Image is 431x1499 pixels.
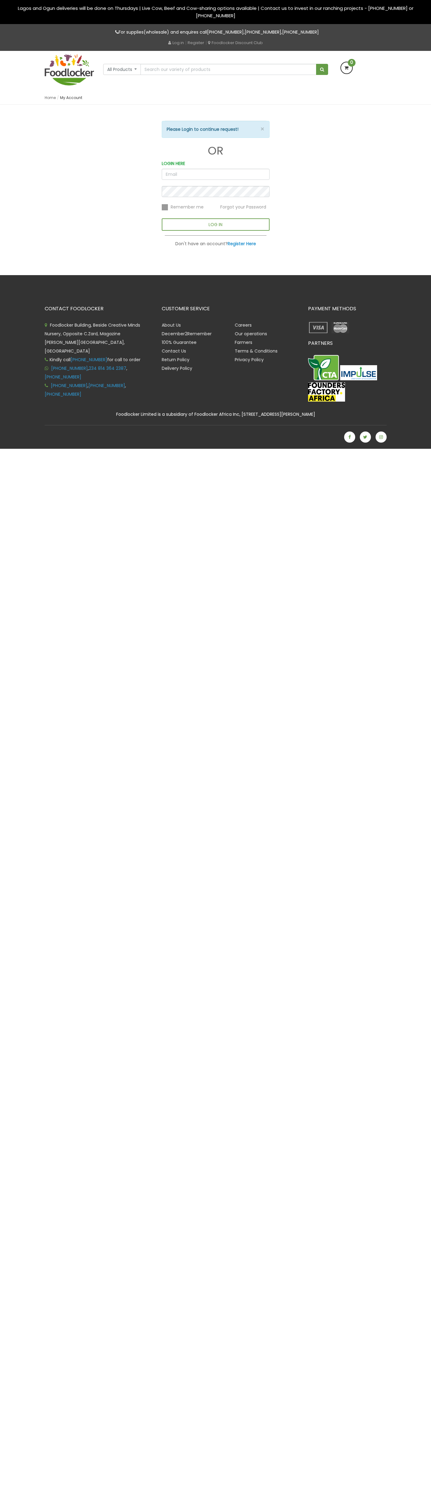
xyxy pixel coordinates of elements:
a: Terms & Conditions [235,348,278,354]
a: Forgot your Password [220,204,266,210]
span: , , [45,382,126,397]
input: Search our variety of products [140,64,316,75]
span: Foodlocker Building, Beside Creative Minds Nursery, Opposite C.Zard, Magazine [PERSON_NAME][GEOGR... [45,322,140,354]
a: Contact Us [162,348,186,354]
a: [PHONE_NUMBER] [282,29,319,35]
img: Impulse [340,365,377,380]
a: Privacy Policy [235,357,264,363]
input: Email [162,169,270,180]
span: | [185,39,186,46]
div: Foodlocker Limited is a subsidiary of Foodlocker Africa Inc, [STREET_ADDRESS][PERSON_NAME] [40,411,391,418]
button: LOG IN [162,218,270,231]
a: Careers [235,322,252,328]
a: Return Policy [162,357,189,363]
img: payment [330,321,351,334]
h1: OR [162,145,270,157]
h3: PARTNERS [308,341,387,346]
span: , , [45,365,127,380]
a: Register [188,40,204,46]
a: [PHONE_NUMBER] [51,365,88,371]
label: LOGIN HERE [162,160,185,167]
span: Lagos and Ogun deliveries will be done on Thursdays | Live Cow, Beef and Cow-sharing options avai... [18,5,413,19]
button: All Products [103,64,141,75]
h3: CONTACT FOODLOCKER [45,306,152,312]
span: Remember me [171,204,204,210]
a: Foodlocker Discount Club [208,40,263,46]
a: Our operations [235,331,267,337]
a: Log in [168,40,184,46]
button: × [260,126,265,132]
img: FoodLocker [45,54,94,85]
span: Kindly call for call to order [45,357,140,363]
a: [PHONE_NUMBER] [51,382,87,389]
span: 0 [348,59,356,67]
a: Home [45,95,56,100]
a: [PHONE_NUMBER] [245,29,281,35]
img: CTA [308,355,339,380]
img: FFA [308,382,345,402]
a: December2Remember [162,331,212,337]
a: [PHONE_NUMBER] [71,357,107,363]
h3: CUSTOMER SERVICE [162,306,299,312]
p: Don't have an account? [162,240,270,247]
span: | [205,39,207,46]
a: Register Here [228,241,256,247]
a: Farmers [235,339,252,345]
strong: Please Login to continue request! [167,126,238,132]
img: payment [308,321,329,334]
a: About Us [162,322,181,328]
h3: PAYMENT METHODS [308,306,387,312]
a: [PHONE_NUMBER] [45,391,81,397]
a: 234 814 364 2387 [89,365,126,371]
a: [PHONE_NUMBER] [88,382,125,389]
a: Delivery Policy [162,365,192,371]
p: For supplies(wholesale) and enquires call , , [45,29,387,36]
a: 100% Guarantee [162,339,197,345]
a: [PHONE_NUMBER] [45,374,81,380]
a: [PHONE_NUMBER] [207,29,244,35]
